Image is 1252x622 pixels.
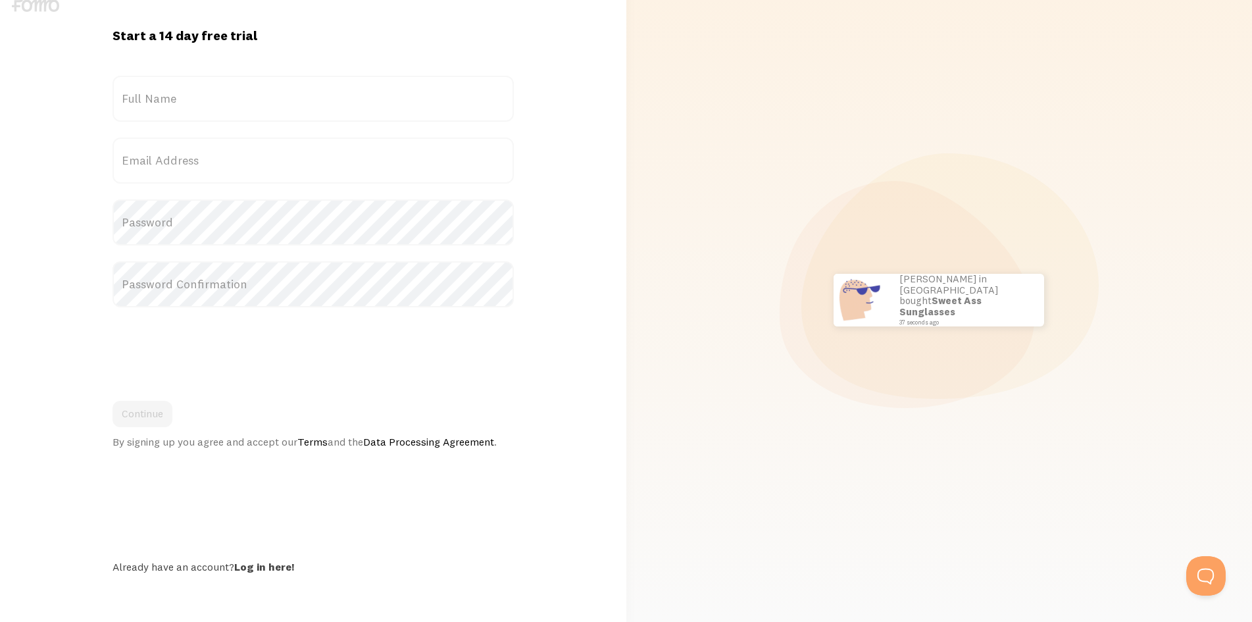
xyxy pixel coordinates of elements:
label: Email Address [113,138,514,184]
a: Data Processing Agreement [363,435,494,448]
a: Terms [297,435,328,448]
a: Log in here! [234,560,294,573]
label: Password Confirmation [113,261,514,307]
h1: Start a 14 day free trial [113,27,514,44]
div: By signing up you agree and accept our and the . [113,435,514,448]
label: Full Name [113,76,514,122]
iframe: reCAPTCHA [113,323,313,375]
label: Password [113,199,514,246]
iframe: Help Scout Beacon - Open [1186,556,1226,596]
div: Already have an account? [113,560,514,573]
